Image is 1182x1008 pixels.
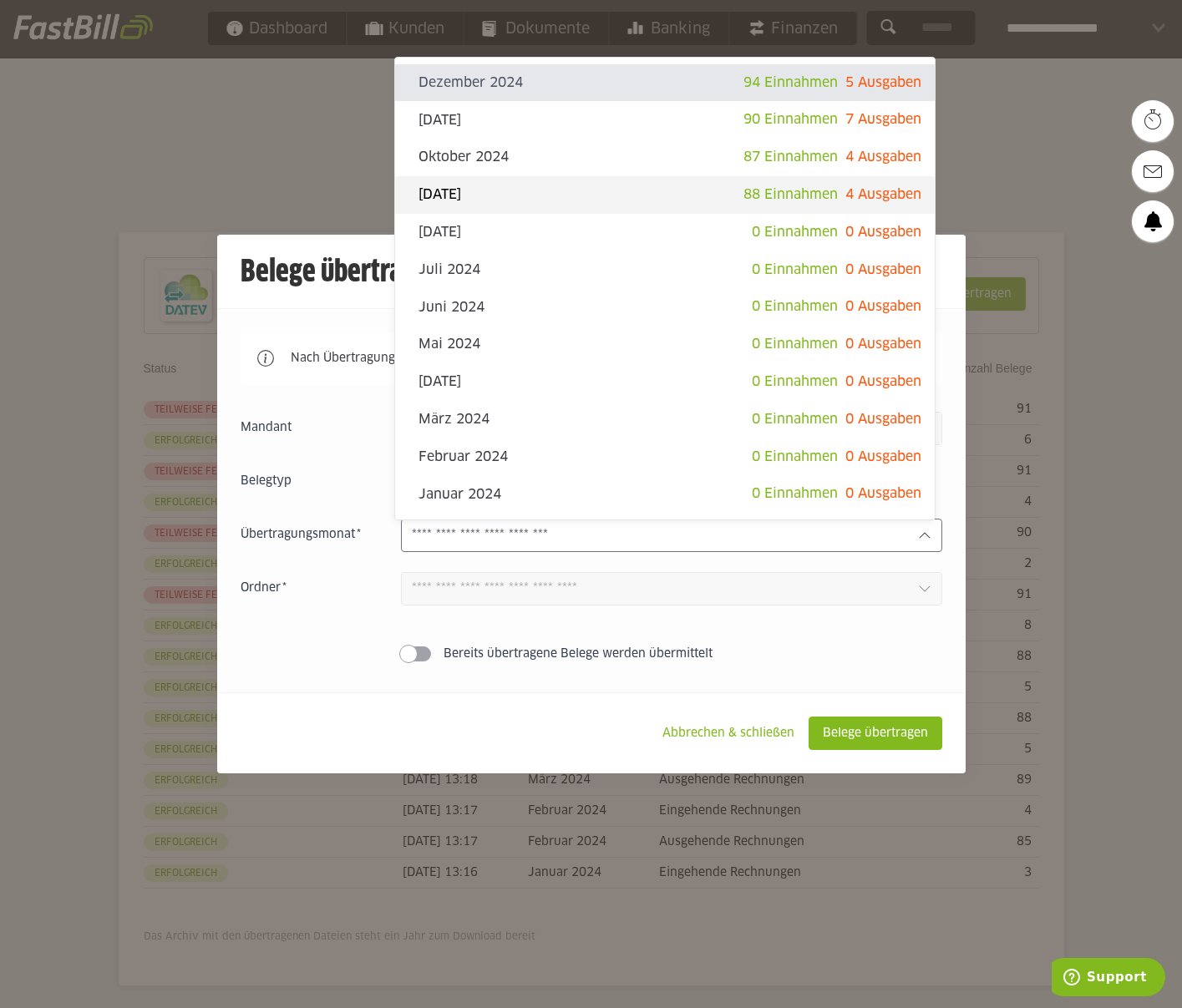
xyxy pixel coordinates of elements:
[395,438,935,476] sl-option: Februar 2024
[845,188,921,201] span: 4 Ausgaben
[752,263,838,276] span: 0 Einnahmen
[395,326,935,363] sl-option: Mai 2024
[752,300,838,313] span: 0 Einnahmen
[648,717,809,750] sl-button: Abbrechen & schließen
[752,337,838,351] span: 0 Einnahmen
[743,113,838,126] span: 90 Einnahmen
[395,288,935,326] sl-option: Juni 2024
[845,337,921,351] span: 0 Ausgaben
[845,300,921,313] span: 0 Ausgaben
[752,225,838,239] span: 0 Einnahmen
[395,176,935,214] sl-option: [DATE]
[845,76,921,89] span: 5 Ausgaben
[845,263,921,276] span: 0 Ausgaben
[743,76,838,89] span: 94 Einnahmen
[743,150,838,164] span: 87 Einnahmen
[743,188,838,201] span: 88 Einnahmen
[845,487,921,500] span: 0 Ausgaben
[752,487,838,500] span: 0 Einnahmen
[845,450,921,463] span: 0 Ausgaben
[845,113,921,126] span: 7 Ausgaben
[395,214,935,251] sl-option: [DATE]
[845,413,921,426] span: 0 Ausgaben
[809,717,942,750] sl-button: Belege übertragen
[845,225,921,239] span: 0 Ausgaben
[395,139,935,176] sl-option: Oktober 2024
[752,375,838,388] span: 0 Einnahmen
[845,150,921,164] span: 4 Ausgaben
[395,363,935,401] sl-option: [DATE]
[395,251,935,289] sl-option: Juli 2024
[752,413,838,426] span: 0 Einnahmen
[1052,958,1165,1000] iframe: Öffnet ein Widget, in dem Sie weitere Informationen finden
[395,475,935,513] sl-option: Januar 2024
[241,646,942,662] sl-switch: Bereits übertragene Belege werden übermittelt
[395,401,935,438] sl-option: März 2024
[845,375,921,388] span: 0 Ausgaben
[395,101,935,139] sl-option: [DATE]
[752,450,838,463] span: 0 Einnahmen
[395,64,935,102] sl-option: Dezember 2024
